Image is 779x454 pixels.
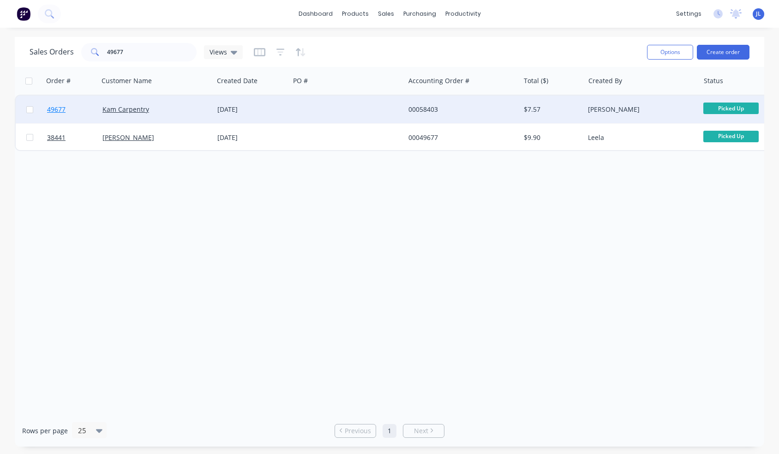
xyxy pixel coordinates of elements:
div: Accounting Order # [408,76,469,85]
div: 00049677 [408,133,511,142]
div: Created Date [217,76,258,85]
a: Kam Carpentry [102,105,149,114]
div: 00058403 [408,105,511,114]
div: PO # [293,76,308,85]
div: purchasing [399,7,441,21]
div: [DATE] [217,105,286,114]
div: $7.57 [524,105,578,114]
button: Create order [697,45,749,60]
div: Status [704,76,723,85]
div: Created By [588,76,622,85]
input: Search... [107,43,197,61]
a: [PERSON_NAME] [102,133,154,142]
div: products [337,7,373,21]
div: settings [671,7,706,21]
span: 49677 [47,105,66,114]
button: Options [647,45,693,60]
span: Picked Up [703,103,759,114]
span: Rows per page [22,426,68,436]
span: Views [210,47,227,57]
div: [PERSON_NAME] [588,105,690,114]
img: Factory [17,7,30,21]
div: sales [373,7,399,21]
a: Next page [403,426,444,436]
span: Next [414,426,428,436]
div: Total ($) [524,76,548,85]
div: productivity [441,7,485,21]
a: dashboard [294,7,337,21]
div: Order # [46,76,71,85]
a: 49677 [47,96,102,123]
a: 38441 [47,124,102,151]
h1: Sales Orders [30,48,74,56]
ul: Pagination [331,424,448,438]
span: JL [756,10,761,18]
a: Page 1 is your current page [383,424,396,438]
a: Previous page [335,426,376,436]
span: 38441 [47,133,66,142]
span: Picked Up [703,131,759,142]
span: Previous [345,426,371,436]
div: Leela [588,133,690,142]
div: $9.90 [524,133,578,142]
div: Customer Name [102,76,152,85]
div: [DATE] [217,133,286,142]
